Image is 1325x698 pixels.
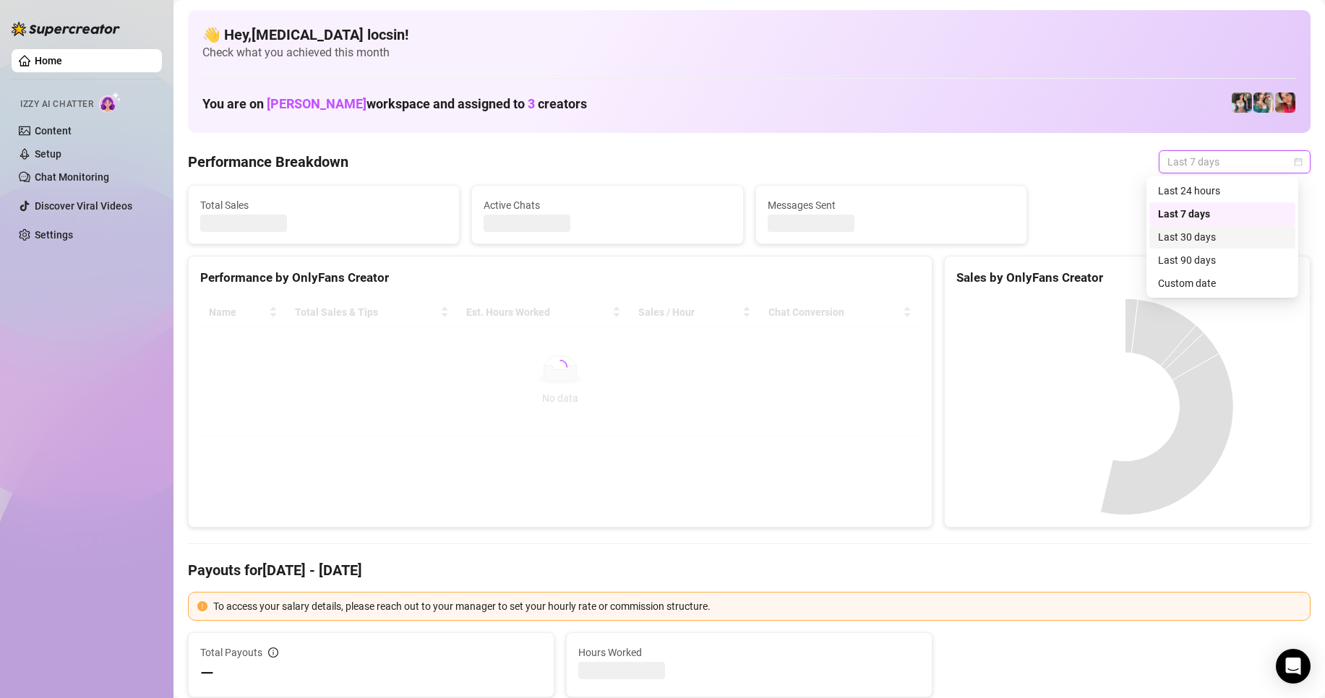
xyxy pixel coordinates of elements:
[1149,225,1295,249] div: Last 30 days
[956,268,1298,288] div: Sales by OnlyFans Creator
[1275,92,1295,113] img: Vanessa
[1232,92,1252,113] img: Katy
[35,125,72,137] a: Content
[35,148,61,160] a: Setup
[1158,275,1287,291] div: Custom date
[35,55,62,66] a: Home
[197,601,207,611] span: exclamation-circle
[768,197,1015,213] span: Messages Sent
[213,598,1301,614] div: To access your salary details, please reach out to your manager to set your hourly rate or commis...
[550,356,570,376] span: loading
[268,647,278,658] span: info-circle
[200,662,214,685] span: —
[1149,179,1295,202] div: Last 24 hours
[200,197,447,213] span: Total Sales
[1158,229,1287,245] div: Last 30 days
[1158,252,1287,268] div: Last 90 days
[1149,272,1295,295] div: Custom date
[202,96,587,112] h1: You are on workspace and assigned to creators
[1149,249,1295,272] div: Last 90 days
[188,152,348,172] h4: Performance Breakdown
[202,45,1296,61] span: Check what you achieved this month
[200,645,262,660] span: Total Payouts
[1167,151,1302,173] span: Last 7 days
[200,268,920,288] div: Performance by OnlyFans Creator
[1149,202,1295,225] div: Last 7 days
[12,22,120,36] img: logo-BBDzfeDw.svg
[1276,649,1311,684] div: Open Intercom Messenger
[20,98,93,111] span: Izzy AI Chatter
[188,560,1311,580] h4: Payouts for [DATE] - [DATE]
[1294,158,1303,166] span: calendar
[578,645,920,660] span: Hours Worked
[1158,206,1287,222] div: Last 7 days
[35,200,132,212] a: Discover Viral Videos
[484,197,731,213] span: Active Chats
[1253,92,1274,113] img: Zaddy
[202,25,1296,45] h4: 👋 Hey, [MEDICAL_DATA] locsin !
[1158,183,1287,199] div: Last 24 hours
[99,92,121,113] img: AI Chatter
[35,229,73,241] a: Settings
[528,96,535,111] span: 3
[267,96,366,111] span: [PERSON_NAME]
[35,171,109,183] a: Chat Monitoring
